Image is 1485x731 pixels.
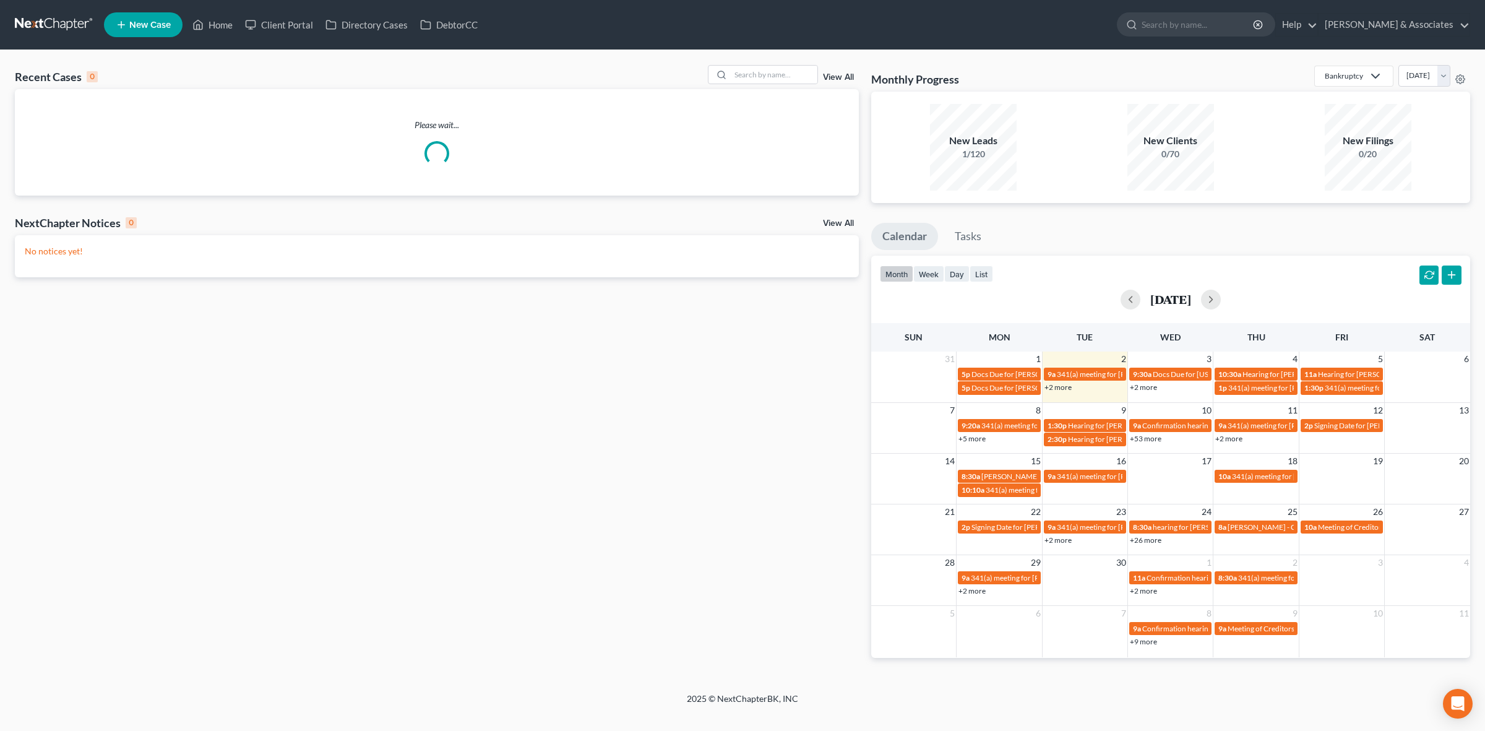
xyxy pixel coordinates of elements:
span: 2p [1304,421,1313,430]
span: Hearing for [PERSON_NAME] [1242,370,1339,379]
span: 341(a) meeting for [PERSON_NAME] [1057,522,1176,532]
span: 341(a) meeting for [PERSON_NAME] [1232,472,1351,481]
div: New Clients [1127,134,1214,148]
span: 7 [1120,606,1127,621]
span: 9a [1048,370,1056,379]
span: Sun [905,332,923,342]
div: Recent Cases [15,69,98,84]
span: 28 [944,555,956,570]
span: 11a [1304,370,1317,379]
span: 27 [1458,504,1470,519]
span: 10:10a [962,485,984,495]
a: +2 more [1130,586,1157,595]
span: 11a [1133,573,1145,582]
span: 1 [1035,352,1042,366]
span: 1:30p [1048,421,1067,430]
div: 1/120 [930,148,1017,160]
span: Thu [1247,332,1265,342]
span: 2 [1120,352,1127,366]
span: Sat [1419,332,1435,342]
a: +2 more [1130,383,1157,392]
span: Docs Due for [PERSON_NAME] [971,370,1074,379]
span: 8:30a [1133,522,1151,532]
span: 9 [1291,606,1299,621]
div: 0/20 [1325,148,1411,160]
input: Search by name... [731,66,817,84]
span: 25 [1286,504,1299,519]
a: +2 more [1044,535,1072,545]
span: 6 [1035,606,1042,621]
span: Fri [1335,332,1348,342]
span: 16 [1115,454,1127,469]
a: DebtorCC [414,14,484,36]
a: +9 more [1130,637,1157,646]
span: 11 [1286,403,1299,418]
span: 9a [962,573,970,582]
span: 2 [1291,555,1299,570]
a: +2 more [958,586,986,595]
span: 8:30a [962,472,980,481]
span: 8a [1218,522,1226,532]
span: 9:30a [1133,370,1151,379]
span: 341(a) meeting for [PERSON_NAME] [1238,573,1358,582]
a: Tasks [944,223,992,250]
p: Please wait... [15,119,859,131]
span: 17 [1200,454,1213,469]
span: 341(a) meeting for [PERSON_NAME] [1057,472,1176,481]
h3: Monthly Progress [871,72,959,87]
span: Confirmation hearing for [PERSON_NAME] & [PERSON_NAME] [1142,624,1348,633]
div: 0 [126,217,137,228]
button: list [970,266,993,282]
a: +5 more [958,434,986,443]
span: 9:20a [962,421,980,430]
a: Help [1276,14,1317,36]
span: 5 [1377,352,1384,366]
span: 7 [949,403,956,418]
div: Open Intercom Messenger [1443,689,1473,719]
span: 341(a) meeting for [PERSON_NAME] [PERSON_NAME] [1228,383,1407,392]
a: View All [823,219,854,228]
span: 11 [1458,606,1470,621]
a: Client Portal [239,14,319,36]
input: Search by name... [1142,13,1255,36]
span: 9a [1048,472,1056,481]
span: 29 [1030,555,1042,570]
span: Meeting of Creditors for [PERSON_NAME] [1228,624,1365,633]
span: 22 [1030,504,1042,519]
span: 10:30a [1218,370,1241,379]
span: 6 [1463,352,1470,366]
div: 0 [87,71,98,82]
span: 9a [1048,522,1056,532]
span: 4 [1463,555,1470,570]
span: 5 [949,606,956,621]
a: View All [823,73,854,82]
a: +2 more [1044,383,1072,392]
span: 1p [1218,383,1227,392]
span: Mon [989,332,1010,342]
span: 10 [1372,606,1384,621]
div: 0/70 [1127,148,1214,160]
span: 14 [944,454,956,469]
span: 10 [1200,403,1213,418]
span: Hearing for [PERSON_NAME] [1068,421,1164,430]
span: 19 [1372,454,1384,469]
span: 15 [1030,454,1042,469]
span: 9 [1120,403,1127,418]
span: 341(a) meeting for [PERSON_NAME] [981,421,1101,430]
span: 10a [1218,472,1231,481]
span: 341(a) meeting for [PERSON_NAME] [1325,383,1444,392]
span: Tue [1077,332,1093,342]
span: 9a [1133,624,1141,633]
span: [PERSON_NAME] - Criminal [1228,522,1319,532]
span: 341(a) meeting for [PERSON_NAME] [1057,370,1176,379]
button: day [944,266,970,282]
span: 23 [1115,504,1127,519]
button: month [880,266,913,282]
span: 9a [1218,624,1226,633]
span: 5p [962,383,970,392]
span: 3 [1205,352,1213,366]
a: +26 more [1130,535,1161,545]
span: 12 [1372,403,1384,418]
span: 10a [1304,522,1317,532]
span: 9a [1218,421,1226,430]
